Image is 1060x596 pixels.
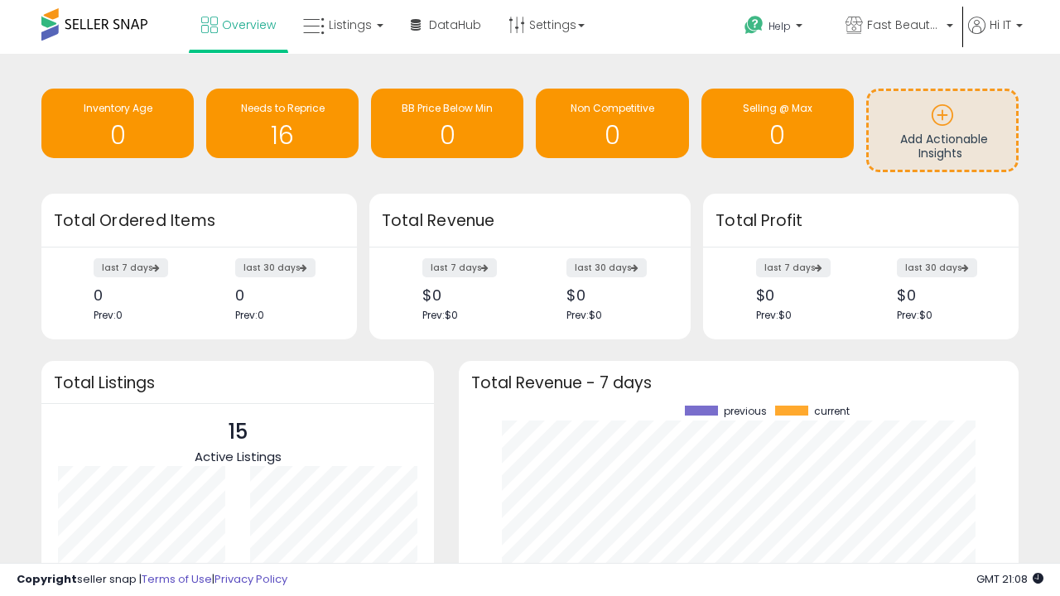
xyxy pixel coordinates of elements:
a: Terms of Use [142,571,212,587]
span: Listings [329,17,372,33]
span: Prev: $0 [897,308,932,322]
span: Prev: 0 [94,308,123,322]
label: last 7 days [756,258,831,277]
a: Inventory Age 0 [41,89,194,158]
span: Prev: 0 [235,308,264,322]
span: Prev: $0 [566,308,602,322]
a: Non Competitive 0 [536,89,688,158]
label: last 30 days [897,258,977,277]
span: Help [768,19,791,33]
a: Needs to Reprice 16 [206,89,359,158]
span: Overview [222,17,276,33]
div: $0 [422,286,518,304]
span: Needs to Reprice [241,101,325,115]
div: $0 [566,286,662,304]
span: BB Price Below Min [402,101,493,115]
span: Hi IT [990,17,1011,33]
h3: Total Revenue [382,209,678,233]
span: Prev: $0 [756,308,792,322]
h3: Total Ordered Items [54,209,344,233]
h1: 16 [214,122,350,149]
p: 15 [195,416,282,448]
span: current [814,406,850,417]
span: Inventory Age [84,101,152,115]
h3: Total Revenue - 7 days [471,377,1006,389]
h1: 0 [50,122,185,149]
h1: 0 [710,122,846,149]
label: last 30 days [566,258,647,277]
span: Non Competitive [571,101,654,115]
span: Add Actionable Insights [900,131,988,162]
h3: Total Profit [715,209,1006,233]
span: Prev: $0 [422,308,458,322]
span: DataHub [429,17,481,33]
label: last 7 days [94,258,168,277]
span: previous [724,406,767,417]
span: Fast Beauty ([GEOGRAPHIC_DATA]) [867,17,942,33]
div: 0 [235,286,328,304]
div: $0 [897,286,990,304]
div: seller snap | | [17,572,287,588]
a: Selling @ Max 0 [701,89,854,158]
span: Active Listings [195,448,282,465]
h3: Total Listings [54,377,422,389]
h1: 0 [379,122,515,149]
a: Hi IT [968,17,1023,54]
a: Privacy Policy [214,571,287,587]
h1: 0 [544,122,680,149]
div: $0 [756,286,849,304]
span: Selling @ Max [743,101,812,115]
a: Help [731,2,831,54]
a: BB Price Below Min 0 [371,89,523,158]
label: last 30 days [235,258,316,277]
strong: Copyright [17,571,77,587]
i: Get Help [744,15,764,36]
span: 2025-09-6 21:08 GMT [976,571,1043,587]
label: last 7 days [422,258,497,277]
a: Add Actionable Insights [869,91,1016,170]
div: 0 [94,286,186,304]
